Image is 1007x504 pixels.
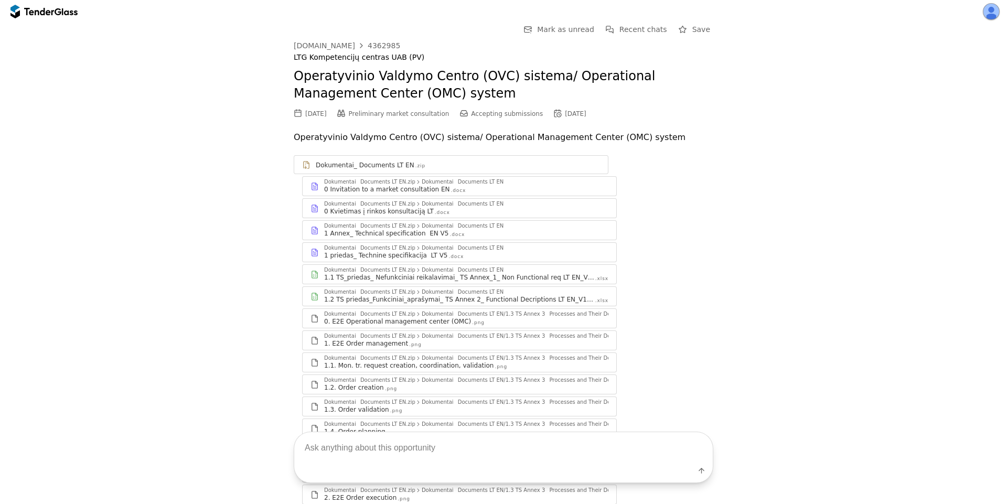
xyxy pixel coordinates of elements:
div: Dokumentai_ Documents LT EN [422,223,504,229]
div: .docx [449,231,465,238]
div: Dokumentai_ Documents LT EN.zip [324,378,415,383]
div: 1.1. Mon. tr. request creation, coordination, validation [324,361,494,370]
a: Dokumentai_ Documents LT EN.zipDokumentai_ Documents LT EN/1.3 TS Annex 3_ Processes and Their De... [302,330,617,350]
div: Dokumentai_ Documents LT EN.zip [324,356,415,361]
p: Operatyvinio Valdymo Centro (OVC) sistema/ Operational Management Center (OMC) system [294,130,713,145]
div: 1 Annex_ Technical specification EN V5 [324,229,448,238]
a: Dokumentai_ Documents LT EN.zipDokumentai_ Documents LT EN0 Invitation to a market consultation E... [302,176,617,196]
div: Dokumentai_ Documents LT EN.zip [324,179,415,185]
div: .docx [448,253,464,260]
div: 0 Kvietimas į rinkos konsultaciją LT [324,207,434,216]
div: 1.2. Order creation [324,383,384,392]
div: Dokumentai_ Documents LT EN/1.3 TS Annex 3_ Processes and Their Descriptions EN/0. E2E Operationa... [422,312,769,317]
a: Dokumentai_ Documents LT EN.zipDokumentai_ Documents LT EN1 priedas_ Technine specifikacija LT V5... [302,242,617,262]
div: .png [385,385,398,392]
a: Dokumentai_ Documents LT EN.zipDokumentai_ Documents LT EN/1.3 TS Annex 3_ Processes and Their De... [302,352,617,372]
div: Dokumentai_ Documents LT EN [316,161,414,169]
div: .png [472,319,485,326]
button: Recent chats [603,23,670,36]
div: 0 Invitation to a market consultation EN [324,185,449,194]
div: LTG Kompetencijų centras UAB (PV) [294,53,713,62]
div: Dokumentai_ Documents LT EN/1.3 TS Annex 3_ Processes and Their Descriptions EN/1. Order manageme... [422,334,788,339]
div: Dokumentai_ Documents LT EN/1.3 TS Annex 3_ Processes and Their Descriptions EN/1. Order manageme... [422,400,788,405]
a: [DOMAIN_NAME]4362985 [294,41,400,50]
div: Dokumentai_ Documents LT EN/1.3 TS Annex 3_ Processes and Their Descriptions EN/1. Order manageme... [422,378,788,383]
div: .png [495,363,507,370]
span: Save [692,25,710,34]
div: [DOMAIN_NAME] [294,42,355,49]
div: .xlsx [595,275,608,282]
div: .docx [435,209,450,216]
div: Dokumentai_ Documents LT EN [422,267,504,273]
a: Dokumentai_ Documents LT EN.zipDokumentai_ Documents LT EN/1.3 TS Annex 3_ Processes and Their De... [302,374,617,394]
div: Dokumentai_ Documents LT EN [422,289,504,295]
div: Dokumentai_ Documents LT EN.zip [324,223,415,229]
a: Dokumentai_ Documents LT EN.zipDokumentai_ Documents LT EN1.1 TS_priedas_ Nefunkciniai reikalavim... [302,264,617,284]
span: Accepting submissions [471,110,543,117]
div: 1.1 TS_priedas_ Nefunkciniai reikalavimai_ TS Annex_1_ Non Functional req LT EN_V_ FILL IN [324,273,594,282]
div: 1. E2E Order management [324,339,408,348]
div: Dokumentai_ Documents LT EN [422,179,504,185]
h2: Operatyvinio Valdymo Centro (OVC) sistema/ Operational Management Center (OMC) system [294,68,713,103]
div: .zip [415,163,425,169]
div: Dokumentai_ Documents LT EN.zip [324,245,415,251]
div: .png [409,341,422,348]
span: Mark as unread [537,25,594,34]
div: 1 priedas_ Technine specifikacija LT V5 [324,251,447,260]
div: 1.2 TS priedas_Funkciniai_aprašymai_ TS Annex 2_ Functional Decriptions LT EN_V1 FILL IN [324,295,594,304]
div: Dokumentai_ Documents LT EN.zip [324,312,415,317]
div: Dokumentai_ Documents LT EN.zip [324,334,415,339]
div: Dokumentai_ Documents LT EN [422,201,504,207]
button: Save [676,23,713,36]
div: Dokumentai_ Documents LT EN.zip [324,289,415,295]
div: Dokumentai_ Documents LT EN [422,245,504,251]
div: 4362985 [368,42,400,49]
button: Mark as unread [520,23,597,36]
div: .docx [451,187,466,194]
div: Dokumentai_ Documents LT EN.zip [324,267,415,273]
div: [DATE] [305,110,327,117]
span: Recent chats [619,25,667,34]
div: 0. E2E Operational management center (OMC) [324,317,471,326]
div: Dokumentai_ Documents LT EN.zip [324,201,415,207]
div: Dokumentai_ Documents LT EN.zip [324,400,415,405]
a: Dokumentai_ Documents LT EN.zipDokumentai_ Documents LT EN1.2 TS priedas_Funkciniai_aprašymai_ TS... [302,286,617,306]
a: Dokumentai_ Documents LT EN.zipDokumentai_ Documents LT EN0 Kvietimas į rinkos konsultaciją LT.docx [302,198,617,218]
div: .png [390,408,403,414]
div: [DATE] [565,110,586,117]
a: Dokumentai_ Documents LT EN.zip [294,155,608,174]
div: .xlsx [595,297,608,304]
a: Dokumentai_ Documents LT EN.zipDokumentai_ Documents LT EN/1.3 TS Annex 3_ Processes and Their De... [302,308,617,328]
a: Dokumentai_ Documents LT EN.zipDokumentai_ Documents LT EN/1.3 TS Annex 3_ Processes and Their De... [302,396,617,416]
div: 1.3. Order validation [324,405,389,414]
a: Dokumentai_ Documents LT EN.zipDokumentai_ Documents LT EN1 Annex_ Technical specification EN V5.... [302,220,617,240]
div: Dokumentai_ Documents LT EN/1.3 TS Annex 3_ Processes and Their Descriptions EN/1. Order manageme... [422,356,788,361]
span: Preliminary market consultation [349,110,449,117]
